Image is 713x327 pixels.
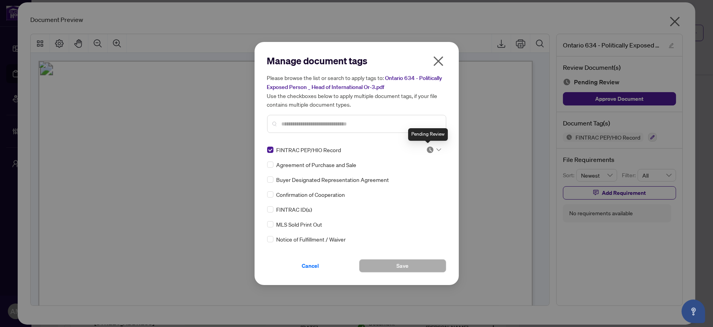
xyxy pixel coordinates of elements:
span: Notice of Fulfillment / Waiver [277,235,346,243]
img: status [426,146,434,154]
span: Pending Review [426,146,441,154]
span: Confirmation of Cooperation [277,190,345,199]
h5: Please browse the list or search to apply tags to: Use the checkboxes below to apply multiple doc... [267,73,446,109]
button: Open asap [682,300,705,323]
span: Cancel [302,260,319,272]
span: Buyer Designated Representation Agreement [277,175,389,184]
span: close [432,55,445,67]
button: Save [359,259,446,272]
h2: Manage document tags [267,54,446,67]
span: Agreement of Purchase and Sale [277,160,357,169]
span: FINTRAC ID(s) [277,205,312,214]
button: Cancel [267,259,354,272]
span: MLS Sold Print Out [277,220,323,229]
span: Ontario 634 - Politically Exposed Person _ Head of International Or-3.pdf [267,74,442,91]
span: FINTRAC PEP/HIO Record [277,145,341,154]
